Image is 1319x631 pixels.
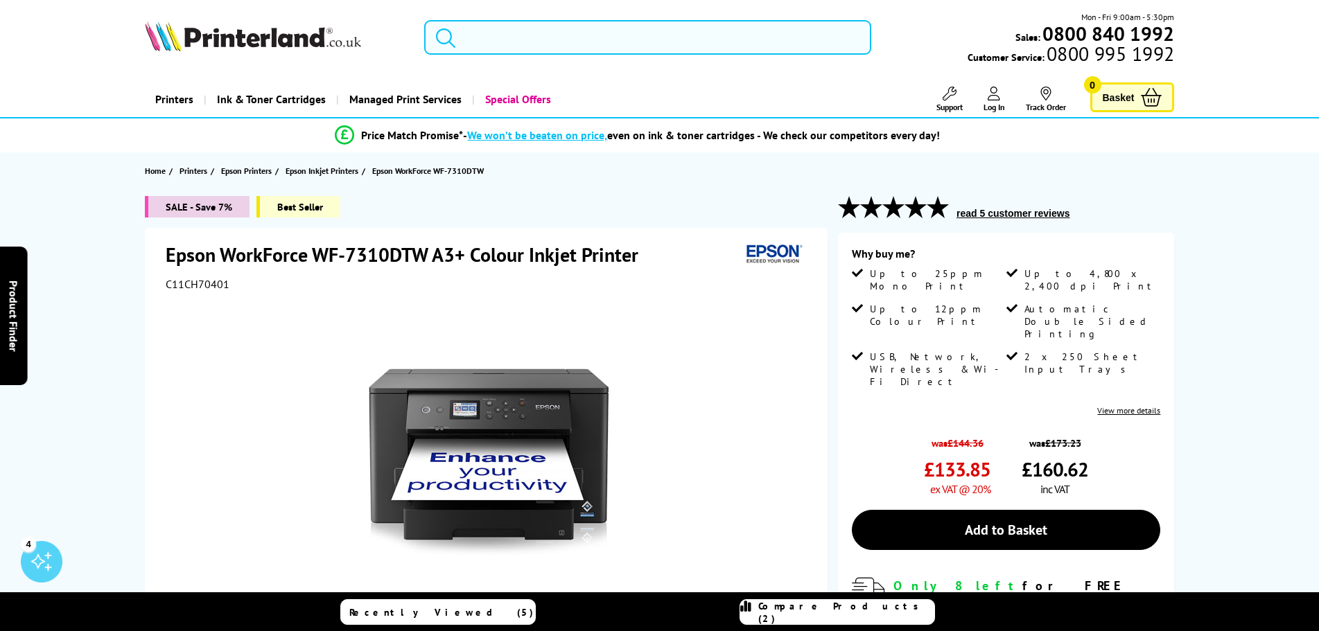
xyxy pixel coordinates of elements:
[1097,405,1160,416] a: View more details
[361,128,463,142] span: Price Match Promise*
[352,319,624,590] img: Epson WorkForce WF-7310DTW
[936,102,963,112] span: Support
[145,163,169,178] a: Home
[936,87,963,112] a: Support
[1024,303,1158,340] span: Automatic Double Sided Printing
[1081,10,1174,24] span: Mon - Fri 9:00am - 5:30pm
[947,436,984,450] strike: £144.36
[1022,456,1088,482] span: £160.62
[166,277,229,291] span: C11CH70401
[893,578,1160,610] div: for FREE Next Day Delivery
[1042,21,1174,46] b: 0800 840 1992
[180,163,211,178] a: Printers
[852,247,1160,267] div: Why buy me?
[1040,482,1069,496] span: inc VAT
[852,510,1160,550] a: Add to Basket
[1084,76,1101,94] span: 0
[1045,47,1174,60] span: 0800 995 1992
[112,123,1164,148] li: modal_Promise
[924,456,990,482] span: £133.85
[984,87,1005,112] a: Log In
[180,163,207,178] span: Printers
[145,21,408,54] a: Printerland Logo
[145,82,204,117] a: Printers
[1103,88,1135,107] span: Basket
[145,21,361,51] img: Printerland Logo
[1026,87,1066,112] a: Track Order
[893,578,1022,594] span: Only 8 left
[1015,30,1040,44] span: Sales:
[336,82,472,117] a: Managed Print Services
[286,163,362,178] a: Epson Inkjet Printers
[286,163,358,178] span: Epson Inkjet Printers
[1024,267,1158,292] span: Up to 4,800 x 2,400 dpi Print
[930,482,990,496] span: ex VAT @ 20%
[1045,436,1081,450] strike: £173.23
[467,128,607,142] span: We won’t be beaten on price,
[463,128,940,142] div: - even on ink & toner cartridges - We check our competitors every day!
[145,163,166,178] span: Home
[340,599,536,625] a: Recently Viewed (5)
[1022,429,1088,450] span: was
[217,82,326,117] span: Ink & Toner Cartridges
[968,47,1174,64] span: Customer Service:
[372,166,484,176] span: Epson WorkForce WF-7310DTW
[256,196,340,217] span: Best Seller
[21,536,36,551] div: 4
[741,242,805,267] img: Epson
[1090,82,1175,112] a: Basket 0
[870,303,1003,328] span: Up to 12ppm Colour Print
[204,82,336,117] a: Ink & Toner Cartridges
[7,280,21,351] span: Product Finder
[952,207,1074,220] button: read 5 customer reviews
[221,163,275,178] a: Epson Printers
[145,196,250,217] span: SALE - Save 7%
[924,429,990,450] span: was
[349,606,534,619] span: Recently Viewed (5)
[758,600,934,625] span: Compare Products (2)
[221,163,272,178] span: Epson Printers
[166,242,652,267] h1: Epson WorkForce WF-7310DTW A3+ Colour Inkjet Printer
[1024,350,1158,375] span: 2 x 250 Sheet Input Trays
[740,599,935,625] a: Compare Products (2)
[472,82,561,117] a: Special Offers
[870,350,1003,388] span: USB, Network, Wireless & Wi-Fi Direct
[870,267,1003,292] span: Up to 25ppm Mono Print
[1040,27,1174,40] a: 0800 840 1992
[984,102,1005,112] span: Log In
